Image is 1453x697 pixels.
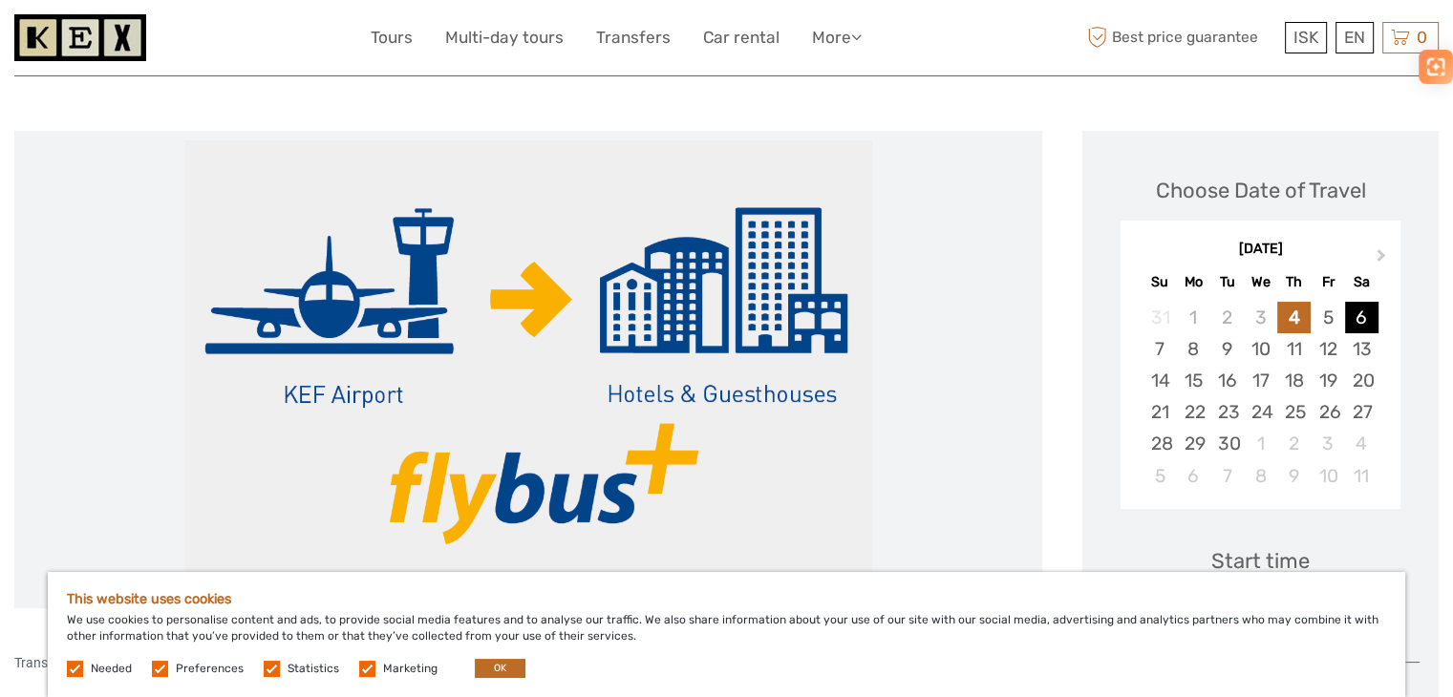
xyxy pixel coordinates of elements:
[1311,460,1344,492] div: Choose Friday, October 10th, 2025
[1143,396,1176,428] div: Choose Sunday, September 21st, 2025
[1143,333,1176,365] div: Choose Sunday, September 7th, 2025
[1277,460,1311,492] div: Choose Thursday, October 9th, 2025
[48,572,1405,697] div: We use cookies to personalise content and ads, to provide social media features and to analyse ou...
[1177,365,1210,396] div: Choose Monday, September 15th, 2025
[1277,396,1311,428] div: Choose Thursday, September 25th, 2025
[1210,333,1244,365] div: Choose Tuesday, September 9th, 2025
[1345,460,1378,492] div: Choose Saturday, October 11th, 2025
[1177,460,1210,492] div: Choose Monday, October 6th, 2025
[1143,460,1176,492] div: Choose Sunday, October 5th, 2025
[1210,460,1244,492] div: Choose Tuesday, October 7th, 2025
[1177,396,1210,428] div: Choose Monday, September 22nd, 2025
[1177,333,1210,365] div: Choose Monday, September 8th, 2025
[1177,302,1210,333] div: Not available Monday, September 1st, 2025
[1311,428,1344,459] div: Choose Friday, October 3rd, 2025
[596,24,671,52] a: Transfers
[1345,365,1378,396] div: Choose Saturday, September 20th, 2025
[1311,302,1344,333] div: Choose Friday, September 5th, 2025
[1143,365,1176,396] div: Choose Sunday, September 14th, 2025
[1244,460,1277,492] div: Choose Wednesday, October 8th, 2025
[1277,428,1311,459] div: Choose Thursday, October 2nd, 2025
[1345,269,1378,295] div: Sa
[1082,22,1280,53] span: Best price guarantee
[1293,28,1318,47] span: ISK
[176,661,244,677] label: Preferences
[1277,302,1311,333] div: Choose Thursday, September 4th, 2025
[1277,365,1311,396] div: Choose Thursday, September 18th, 2025
[1210,302,1244,333] div: Not available Tuesday, September 2nd, 2025
[1211,546,1310,576] div: Start time
[1244,269,1277,295] div: We
[1210,269,1244,295] div: Tu
[371,24,413,52] a: Tours
[1210,428,1244,459] div: Choose Tuesday, September 30th, 2025
[27,33,216,49] p: We're away right now. Please check back later!
[14,655,423,670] span: Transfer from [GEOGRAPHIC_DATA] to
[1143,302,1176,333] div: Not available Sunday, August 31st, 2025
[1177,269,1210,295] div: Mo
[1244,365,1277,396] div: Choose Wednesday, September 17th, 2025
[1335,22,1374,53] div: EN
[1210,365,1244,396] div: Choose Tuesday, September 16th, 2025
[475,659,525,678] button: OK
[1345,302,1378,333] div: Choose Saturday, September 6th, 2025
[1311,365,1344,396] div: Choose Friday, September 19th, 2025
[1244,396,1277,428] div: Choose Wednesday, September 24th, 2025
[1244,333,1277,365] div: Choose Wednesday, September 10th, 2025
[14,14,146,61] img: 1261-44dab5bb-39f8-40da-b0c2-4d9fce00897c_logo_small.jpg
[1121,240,1400,260] div: [DATE]
[184,140,872,599] img: a771a4b2aca44685afd228bf32f054e4_main_slider.png
[1311,269,1344,295] div: Fr
[1311,333,1344,365] div: Choose Friday, September 12th, 2025
[1368,244,1399,275] button: Next Month
[288,661,339,677] label: Statistics
[1210,396,1244,428] div: Choose Tuesday, September 23rd, 2025
[67,591,1386,607] h5: This website uses cookies
[1345,396,1378,428] div: Choose Saturday, September 27th, 2025
[1177,428,1210,459] div: Choose Monday, September 29th, 2025
[1277,269,1311,295] div: Th
[1143,428,1176,459] div: Choose Sunday, September 28th, 2025
[1244,428,1277,459] div: Choose Wednesday, October 1st, 2025
[91,661,132,677] label: Needed
[1345,333,1378,365] div: Choose Saturday, September 13th, 2025
[1127,302,1395,492] div: month 2025-09
[383,661,438,677] label: Marketing
[1345,428,1378,459] div: Choose Saturday, October 4th, 2025
[703,24,780,52] a: Car rental
[1277,333,1311,365] div: Choose Thursday, September 11th, 2025
[812,24,862,52] a: More
[1414,28,1430,47] span: 0
[1156,176,1366,205] div: Choose Date of Travel
[1244,302,1277,333] div: Not available Wednesday, September 3rd, 2025
[445,24,564,52] a: Multi-day tours
[1143,269,1176,295] div: Su
[220,30,243,53] button: Open LiveChat chat widget
[1311,396,1344,428] div: Choose Friday, September 26th, 2025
